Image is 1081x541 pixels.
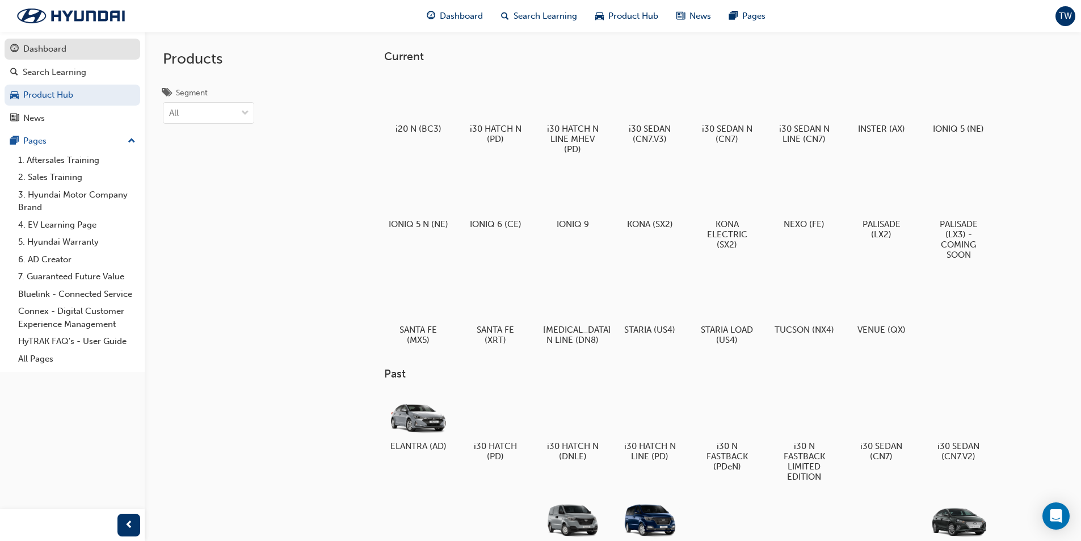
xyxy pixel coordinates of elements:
h5: PALISADE (LX3) - COMING SOON [929,219,989,260]
span: guage-icon [427,9,435,23]
img: Trak [6,4,136,28]
h5: IONIQ 5 (NE) [929,124,989,134]
a: INSTER (AX) [847,72,915,138]
a: IONIQ 5 N (NE) [384,167,452,233]
h5: TUCSON (NX4) [775,325,834,335]
span: TW [1059,10,1072,23]
h5: i30 SEDAN (CN7.V2) [929,441,989,462]
h5: STARIA (US4) [620,325,680,335]
a: ELANTRA (AD) [384,390,452,456]
a: 2. Sales Training [14,169,140,186]
a: KONA ELECTRIC (SX2) [693,167,761,254]
h5: i30 SEDAN N LINE (CN7) [775,124,834,144]
span: down-icon [241,106,249,121]
h5: INSTER (AX) [852,124,911,134]
span: Search Learning [514,10,577,23]
h5: IONIQ 5 N (NE) [389,219,448,229]
h5: ELANTRA (AD) [389,441,448,451]
a: i30 SEDAN N (CN7) [693,72,761,148]
a: pages-iconPages [720,5,775,28]
a: i30 HATCH N (PD) [461,72,529,148]
span: up-icon [128,134,136,149]
span: pages-icon [729,9,738,23]
button: Pages [5,131,140,152]
h5: NEXO (FE) [775,219,834,229]
a: 3. Hyundai Motor Company Brand [14,186,140,216]
h5: PALISADE (LX2) [852,219,911,240]
a: i30 HATCH N (DNLE) [539,390,607,466]
h5: VENUE (QX) [852,325,911,335]
div: Pages [23,135,47,148]
a: car-iconProduct Hub [586,5,667,28]
a: i30 N FASTBACK (PDeN) [693,390,761,476]
a: i30 SEDAN (CN7.V2) [924,390,992,466]
h5: i20 N (BC3) [389,124,448,134]
a: IONIQ 9 [539,167,607,233]
span: prev-icon [125,518,133,532]
h5: i30 SEDAN (CN7.V3) [620,124,680,144]
h5: i30 HATCH N (PD) [466,124,525,144]
a: Product Hub [5,85,140,106]
h5: SANTA FE (MX5) [389,325,448,345]
a: search-iconSearch Learning [492,5,586,28]
a: Search Learning [5,62,140,83]
span: tags-icon [163,89,171,99]
a: PALISADE (LX2) [847,167,915,244]
span: Product Hub [608,10,658,23]
h5: [MEDICAL_DATA] N LINE (DN8) [543,325,603,345]
a: VENUE (QX) [847,273,915,339]
a: i30 HATCH N LINE MHEV (PD) [539,72,607,158]
span: Dashboard [440,10,483,23]
a: i30 SEDAN N LINE (CN7) [770,72,838,148]
a: i30 HATCH (PD) [461,390,529,466]
a: 5. Hyundai Warranty [14,233,140,251]
h5: STARIA LOAD (US4) [697,325,757,345]
a: guage-iconDashboard [418,5,492,28]
a: SANTA FE (MX5) [384,273,452,349]
a: IONIQ 6 (CE) [461,167,529,233]
a: i30 HATCH N LINE (PD) [616,390,684,466]
a: i30 SEDAN (CN7) [847,390,915,466]
h5: i30 HATCH (PD) [466,441,525,462]
button: DashboardSearch LearningProduct HubNews [5,36,140,131]
a: Dashboard [5,39,140,60]
h5: i30 SEDAN N (CN7) [697,124,757,144]
a: All Pages [14,350,140,368]
a: STARIA (US4) [616,273,684,339]
div: Open Intercom Messenger [1042,502,1070,530]
a: TUCSON (NX4) [770,273,838,339]
a: 1. Aftersales Training [14,152,140,169]
span: Pages [742,10,765,23]
a: KONA (SX2) [616,167,684,233]
h3: Past [384,367,1029,380]
h5: i30 HATCH N (DNLE) [543,441,603,462]
span: car-icon [595,9,604,23]
a: i30 N FASTBACK LIMITED EDITION [770,390,838,487]
span: guage-icon [10,44,19,54]
div: Search Learning [23,66,86,79]
a: IONIQ 5 (NE) [924,72,992,138]
a: NEXO (FE) [770,167,838,233]
a: News [5,108,140,129]
h3: Current [384,50,1029,63]
h5: i30 N FASTBACK LIMITED EDITION [775,441,834,482]
a: 4. EV Learning Page [14,216,140,234]
a: i30 SEDAN (CN7.V3) [616,72,684,148]
h5: i30 SEDAN (CN7) [852,441,911,462]
a: STARIA LOAD (US4) [693,273,761,349]
a: news-iconNews [667,5,720,28]
a: i20 N (BC3) [384,72,452,138]
a: Bluelink - Connected Service [14,286,140,303]
span: news-icon [10,114,19,124]
h2: Products [163,50,254,68]
h5: i30 N FASTBACK (PDeN) [697,441,757,472]
h5: i30 HATCH N LINE MHEV (PD) [543,124,603,154]
div: News [23,112,45,125]
div: All [169,107,179,120]
a: [MEDICAL_DATA] N LINE (DN8) [539,273,607,349]
button: TW [1055,6,1075,26]
a: 6. AD Creator [14,251,140,269]
h5: KONA (SX2) [620,219,680,229]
